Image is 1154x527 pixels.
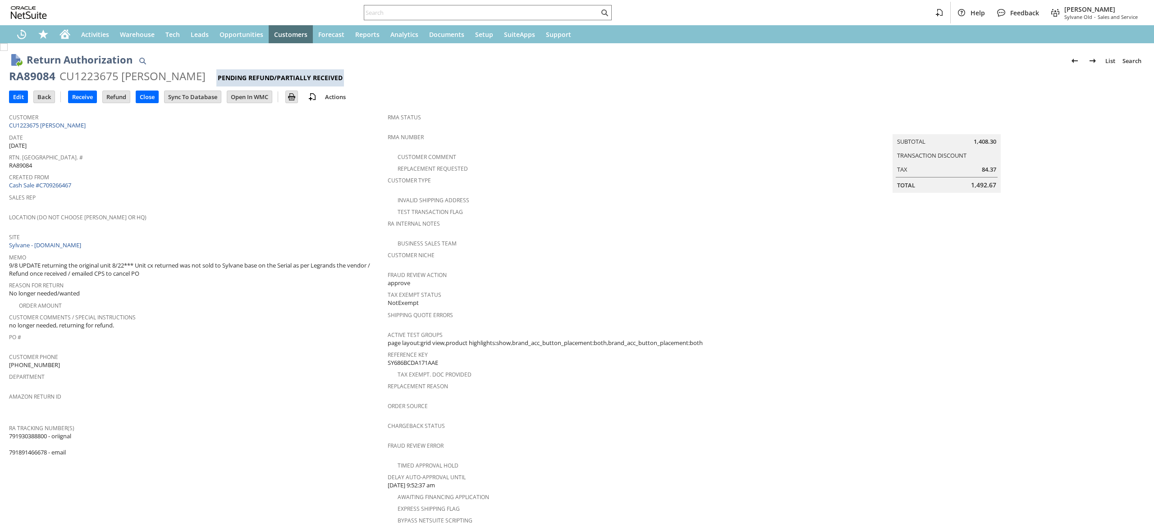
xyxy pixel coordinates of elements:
span: Setup [475,30,493,39]
span: No longer needed/wanted [9,289,80,298]
span: Support [546,30,571,39]
a: Express Shipping Flag [398,505,460,513]
a: RA Tracking Number(s) [9,424,74,432]
img: add-record.svg [307,91,318,102]
span: NotExempt [388,299,419,307]
a: Customers [269,25,313,43]
svg: Home [60,29,70,40]
a: Analytics [385,25,424,43]
a: Home [54,25,76,43]
input: Close [136,91,158,103]
a: Transaction Discount [897,151,966,159]
a: Date [9,134,23,141]
a: Bypass NetSuite Scripting [398,517,472,524]
span: Leads [191,30,209,39]
a: Active Test Groups [388,331,443,339]
span: page layout:grid view,product highlights:show,brand_acc_button_placement:both,brand_acc_button_pl... [388,339,703,347]
a: Order Source [388,402,428,410]
span: [PHONE_NUMBER] [9,361,60,369]
a: Timed Approval Hold [398,462,458,469]
input: Sync To Database [165,91,221,103]
a: Customer Comment [398,153,456,161]
span: Reports [355,30,380,39]
img: Next [1087,55,1098,66]
a: Test Transaction Flag [398,208,463,216]
span: Warehouse [120,30,155,39]
span: Sales and Service [1098,14,1138,20]
img: Print [286,91,297,102]
a: CU1223675 [PERSON_NAME] [9,121,88,129]
a: Delay Auto-Approval Until [388,473,466,481]
svg: Shortcuts [38,29,49,40]
div: Pending Refund/Partially Received [216,69,344,86]
a: Replacement reason [388,382,448,390]
span: Customers [274,30,307,39]
span: approve [388,279,410,287]
svg: Recent Records [16,29,27,40]
a: Shipping Quote Errors [388,311,453,319]
a: Actions [321,93,349,101]
a: Awaiting Financing Application [398,493,489,501]
span: SuiteApps [504,30,535,39]
a: Invalid Shipping Address [398,196,469,204]
span: [DATE] 9:52:37 am [388,481,435,490]
a: Customer [9,114,38,121]
h1: Return Authorization [27,52,133,67]
span: Feedback [1010,9,1039,17]
a: Subtotal [897,137,925,145]
a: Rtn. [GEOGRAPHIC_DATA]. # [9,154,83,161]
input: Refund [103,91,130,103]
a: Setup [470,25,499,43]
a: PO # [9,333,21,341]
a: RA Internal Notes [388,220,440,227]
span: RA89084 [9,161,32,170]
div: CU1223675 [PERSON_NAME] [60,69,206,83]
a: Fraud Review Error [388,442,444,450]
a: Leads [185,25,214,43]
a: Sales Rep [9,194,36,201]
span: 9/8 UPDATE returning the original unit 8/22*** Unit cx returned was not sold to Sylvane base on t... [9,261,383,278]
input: Search [364,7,599,18]
span: Opportunities [220,30,263,39]
span: 1,492.67 [971,181,996,190]
div: RA89084 [9,69,55,83]
div: Shortcuts [32,25,54,43]
a: Total [897,181,915,189]
a: Recent Records [11,25,32,43]
span: Documents [429,30,464,39]
a: Support [540,25,577,43]
a: Sylvane - [DOMAIN_NAME] [9,241,83,249]
a: Documents [424,25,470,43]
span: Sylvane Old [1064,14,1092,20]
span: 1,408.30 [974,137,996,146]
a: Replacement Requested [398,165,468,173]
a: RMA Number [388,133,424,141]
span: Tech [165,30,180,39]
input: Print [286,91,298,103]
a: Customer Type [388,177,431,184]
a: Cash Sale #C709266467 [9,181,71,189]
a: RMA Status [388,114,421,121]
span: Forecast [318,30,344,39]
input: Back [34,91,55,103]
span: - [1094,14,1096,20]
span: [PERSON_NAME] [1064,5,1138,14]
a: Customer Comments / Special Instructions [9,313,136,321]
a: Customer Phone [9,353,58,361]
a: Memo [9,254,26,261]
span: SY686BCDA171AAE [388,359,438,367]
span: [DATE] [9,141,27,150]
a: Search [1119,54,1145,68]
svg: Search [599,7,610,18]
a: SuiteApps [499,25,540,43]
span: Activities [81,30,109,39]
a: Opportunities [214,25,269,43]
img: Previous [1069,55,1080,66]
a: Reports [350,25,385,43]
span: 84.37 [982,165,996,174]
caption: Summary [893,120,1001,134]
a: Amazon Return ID [9,393,61,400]
a: Reference Key [388,351,428,359]
a: Warehouse [114,25,160,43]
a: Tax Exempt Status [388,291,441,299]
